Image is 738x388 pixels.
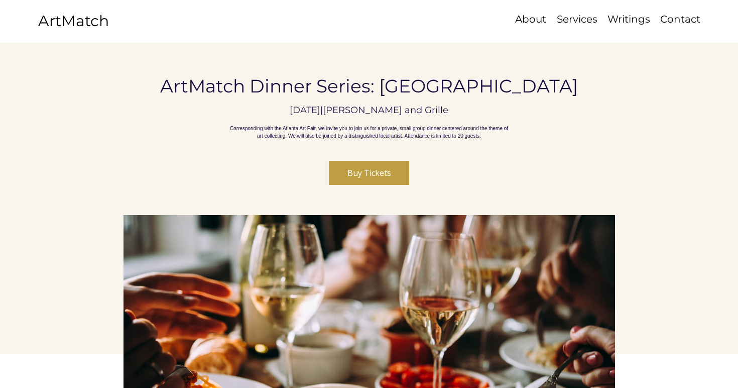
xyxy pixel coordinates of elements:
[551,12,602,27] a: Services
[329,161,409,185] button: Buy Tickets
[323,105,448,116] p: [PERSON_NAME] and Grille
[602,12,655,27] a: Writings
[655,12,705,27] p: Contact
[320,105,323,116] span: |
[228,125,510,140] p: Corresponding with the Atlanta Art Fair, we invite you to join us for a private, small group dinn...
[655,12,705,27] a: Contact
[510,12,551,27] a: About
[158,75,581,97] h1: ArtMatch Dinner Series: [GEOGRAPHIC_DATA]
[477,12,705,27] nav: Site
[290,105,320,116] p: [DATE]
[38,12,109,30] a: ArtMatch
